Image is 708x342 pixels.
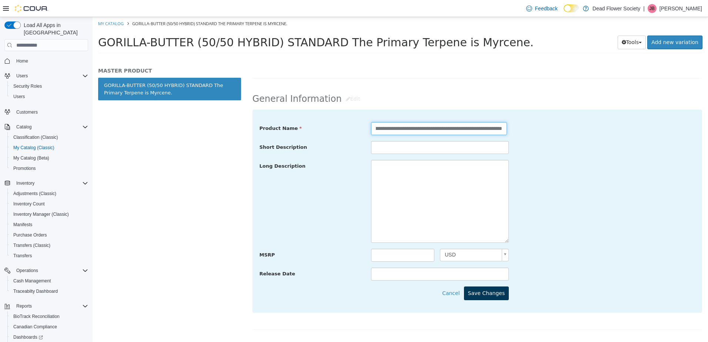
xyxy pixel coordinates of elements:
[16,124,31,130] span: Catalog
[10,199,48,208] a: Inventory Count
[13,324,57,330] span: Canadian Compliance
[1,106,91,117] button: Customers
[10,92,28,101] a: Users
[10,251,88,260] span: Transfers
[13,201,45,207] span: Inventory Count
[6,19,441,32] span: GORILLA-BUTTER (50/50 HYBRID) STANDARD The Primary Terpene is Myrcene.
[10,287,88,296] span: Traceabilty Dashboard
[167,146,213,152] span: Long Description
[40,4,195,9] span: GORILLA-BUTTER (50/50 HYBRID) STANDARD The Primary Terpene is Myrcene.
[167,108,210,114] span: Product Name
[10,133,88,142] span: Classification (Classic)
[10,189,59,198] a: Adjustments (Classic)
[167,127,215,133] span: Short Description
[10,276,54,285] a: Cash Management
[13,123,34,131] button: Catalog
[7,188,91,199] button: Adjustments (Classic)
[7,230,91,240] button: Purchase Orders
[648,4,657,13] div: Jamie Bowen
[13,134,58,140] span: Classification (Classic)
[7,91,91,102] button: Users
[659,4,702,13] p: [PERSON_NAME]
[7,199,91,209] button: Inventory Count
[13,191,56,197] span: Adjustments (Classic)
[1,301,91,311] button: Reports
[1,178,91,188] button: Inventory
[167,235,183,241] span: MSRP
[10,154,88,162] span: My Catalog (Beta)
[13,211,69,217] span: Inventory Manager (Classic)
[1,71,91,81] button: Users
[13,155,49,161] span: My Catalog (Beta)
[13,278,51,284] span: Cash Management
[7,163,91,174] button: Promotions
[592,4,640,13] p: Dead Flower Society
[10,322,88,331] span: Canadian Compliance
[347,232,416,244] a: USD
[7,81,91,91] button: Security Roles
[249,75,272,89] button: Edit
[10,189,88,198] span: Adjustments (Classic)
[649,4,655,13] span: JB
[10,143,57,152] a: My Catalog (Classic)
[7,132,91,142] button: Classification (Classic)
[10,312,63,321] a: BioTrack Reconciliation
[7,276,91,286] button: Cash Management
[16,109,38,115] span: Customers
[7,311,91,322] button: BioTrack Reconciliation
[13,123,88,131] span: Catalog
[13,222,32,228] span: Manifests
[10,241,53,250] a: Transfers (Classic)
[7,251,91,261] button: Transfers
[13,302,88,311] span: Reports
[13,165,36,171] span: Promotions
[160,75,610,89] h2: General Information
[13,179,88,188] span: Inventory
[13,334,43,340] span: Dashboards
[348,232,406,244] span: USD
[10,164,88,173] span: Promotions
[10,154,52,162] a: My Catalog (Beta)
[7,240,91,251] button: Transfers (Classic)
[10,143,88,152] span: My Catalog (Classic)
[10,210,88,219] span: Inventory Manager (Classic)
[10,251,35,260] a: Transfers
[10,287,61,296] a: Traceabilty Dashboard
[10,333,88,342] span: Dashboards
[7,322,91,332] button: Canadian Compliance
[535,5,558,12] span: Feedback
[643,4,645,13] p: |
[10,231,50,239] a: Purchase Orders
[6,50,148,57] h5: MASTER PRODUCT
[10,92,88,101] span: Users
[13,266,41,275] button: Operations
[555,19,610,32] a: Add new variation
[16,180,34,186] span: Inventory
[13,107,88,116] span: Customers
[1,122,91,132] button: Catalog
[10,199,88,208] span: Inventory Count
[13,57,31,66] a: Home
[1,265,91,276] button: Operations
[525,19,554,32] button: Tools
[6,61,148,83] a: GORILLA-BUTTER (50/50 HYBRID) STANDARD The Primary Terpene is Myrcene.
[13,108,41,117] a: Customers
[10,322,60,331] a: Canadian Compliance
[13,71,31,80] button: Users
[10,241,88,250] span: Transfers (Classic)
[523,1,561,16] a: Feedback
[13,266,88,275] span: Operations
[13,302,35,311] button: Reports
[167,254,203,259] span: Release Date
[15,5,48,12] img: Cova
[10,220,35,229] a: Manifests
[13,242,50,248] span: Transfers (Classic)
[7,286,91,296] button: Traceabilty Dashboard
[10,82,88,91] span: Security Roles
[564,4,579,12] input: Dark Mode
[13,253,32,259] span: Transfers
[10,312,88,321] span: BioTrack Reconciliation
[21,21,88,36] span: Load All Apps in [GEOGRAPHIC_DATA]
[7,219,91,230] button: Manifests
[564,12,564,13] span: Dark Mode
